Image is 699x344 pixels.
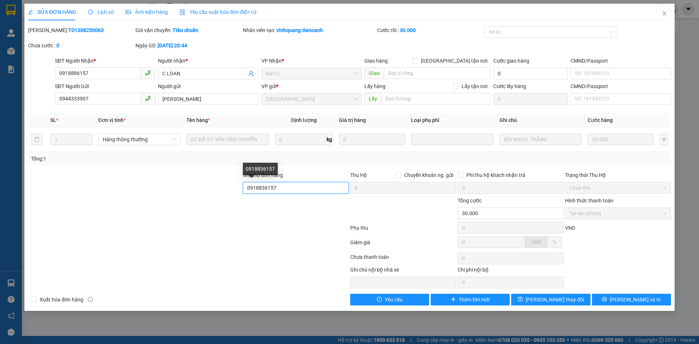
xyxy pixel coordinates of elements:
[565,171,671,179] div: Trạng thái Thu Hộ
[186,117,210,123] span: Tên hàng
[291,117,317,123] span: Định lượng
[31,155,270,163] div: Tổng: 1
[377,297,382,303] span: exclamation-circle
[186,134,269,145] input: VD: Bàn, Ghế
[565,225,575,231] span: VND
[588,117,613,123] span: Cước hàng
[349,253,457,266] div: Chưa thanh toán
[266,68,357,79] span: Đạt Lí
[28,9,76,15] span: SỬA ĐƠN HÀNG
[662,11,667,16] span: close
[126,9,168,15] span: Ảnh kiện hàng
[654,4,675,24] button: Close
[431,294,510,305] button: plusThêm ĐH mới
[50,117,56,123] span: SL
[158,57,258,65] div: Người nhận
[276,27,323,33] b: vinhquang.tienoanh
[569,182,667,193] span: Chưa thu
[364,58,388,64] span: Giao hàng
[511,294,590,305] button: save[PERSON_NAME] thay đổi
[592,294,671,305] button: printer[PERSON_NAME] và In
[459,296,490,304] span: Thêm ĐH mới
[569,208,667,219] span: Tại văn phòng
[377,26,483,34] div: Cước rồi :
[364,67,384,79] span: Giao
[493,93,568,105] input: Cước lấy hàng
[364,93,381,104] span: Lấy
[350,266,456,277] div: Ghi chú nội bộ nhà xe
[248,71,254,76] span: user-add
[179,9,185,15] img: icon
[384,67,490,79] input: Dọc đường
[531,239,541,245] span: VND
[28,26,134,34] div: [PERSON_NAME]:
[56,43,59,48] b: 0
[158,43,187,48] b: [DATE] 20:44
[349,238,457,251] div: Giảm giá
[326,134,333,145] span: kg
[602,297,607,303] span: printer
[463,171,528,179] span: Phí thu hộ khách nhận trả
[553,239,556,245] span: %
[350,294,429,305] button: exclamation-circleYêu cầu
[499,134,582,145] input: Ghi Chú
[418,57,490,65] span: [GEOGRAPHIC_DATA] tận nơi
[28,41,134,50] div: Chưa cước :
[518,297,523,303] span: save
[493,58,529,64] label: Cước giao hàng
[364,83,386,89] span: Lấy hàng
[68,27,104,33] b: TD1308250063
[458,266,564,277] div: Chi phí nội bộ
[88,9,93,15] span: clock-circle
[243,26,376,34] div: Nhân viên tạo:
[158,82,258,90] div: Người gửi
[570,57,671,65] div: CMND/Passport
[493,83,526,89] label: Cước lấy hàng
[339,117,366,123] span: Giá trị hàng
[145,95,151,101] span: phone
[88,297,93,302] span: info-circle
[135,41,241,50] div: Ngày GD:
[451,297,456,303] span: plus
[28,9,33,15] span: edit
[135,26,241,34] div: Gói vận chuyển:
[98,117,126,123] span: Đơn vị tính
[497,113,585,127] th: Ghi chú
[266,94,357,104] span: Thủ Đức
[339,134,405,145] input: 0
[565,198,613,203] label: Hình thức thanh toán
[37,296,86,304] span: Xuất hóa đơn hàng
[400,27,416,33] b: 30.000
[179,9,256,15] span: Yêu cầu xuất hóa đơn điện tử
[145,70,151,76] span: phone
[408,113,496,127] th: Loại phụ phí
[588,134,654,145] input: 0
[31,134,43,145] button: delete
[381,93,490,104] input: Dọc đường
[385,296,403,304] span: Yêu cầu
[173,27,198,33] b: Tiêu chuẩn
[243,172,283,178] label: Ghi chú đơn hàng
[261,82,362,90] div: VP gửi
[103,134,176,145] span: Hàng thông thường
[88,9,114,15] span: Lịch sử
[610,296,661,304] span: [PERSON_NAME] và In
[126,9,131,15] span: picture
[458,198,482,203] span: Tổng cước
[459,82,490,90] span: Lấy tận nơi
[243,163,278,175] div: 0918836157
[243,182,349,194] input: Ghi chú đơn hàng
[401,171,456,179] span: Chuyển khoản ng. gửi
[526,296,584,304] span: [PERSON_NAME] thay đổi
[349,224,457,237] div: Phụ thu
[350,172,367,178] span: Thu Hộ
[493,68,568,79] input: Cước giao hàng
[55,57,155,65] div: SĐT Người Nhận
[660,134,668,145] button: plus
[570,82,671,90] div: CMND/Passport
[55,82,155,90] div: SĐT Người Gửi
[261,58,282,64] span: VP Nhận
